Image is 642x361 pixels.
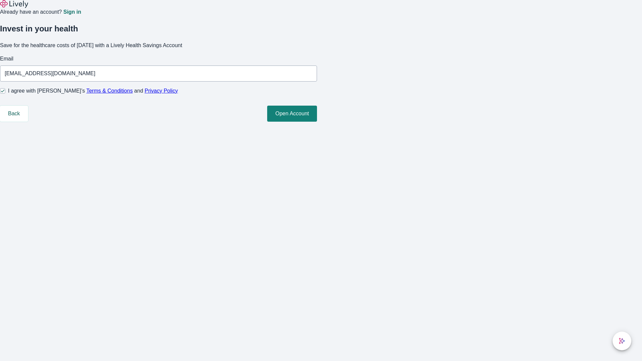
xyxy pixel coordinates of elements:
svg: Lively AI Assistant [619,338,625,344]
button: chat [613,332,631,350]
a: Terms & Conditions [86,88,133,94]
span: I agree with [PERSON_NAME]’s and [8,87,178,95]
a: Privacy Policy [145,88,178,94]
button: Open Account [267,106,317,122]
a: Sign in [63,9,81,15]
